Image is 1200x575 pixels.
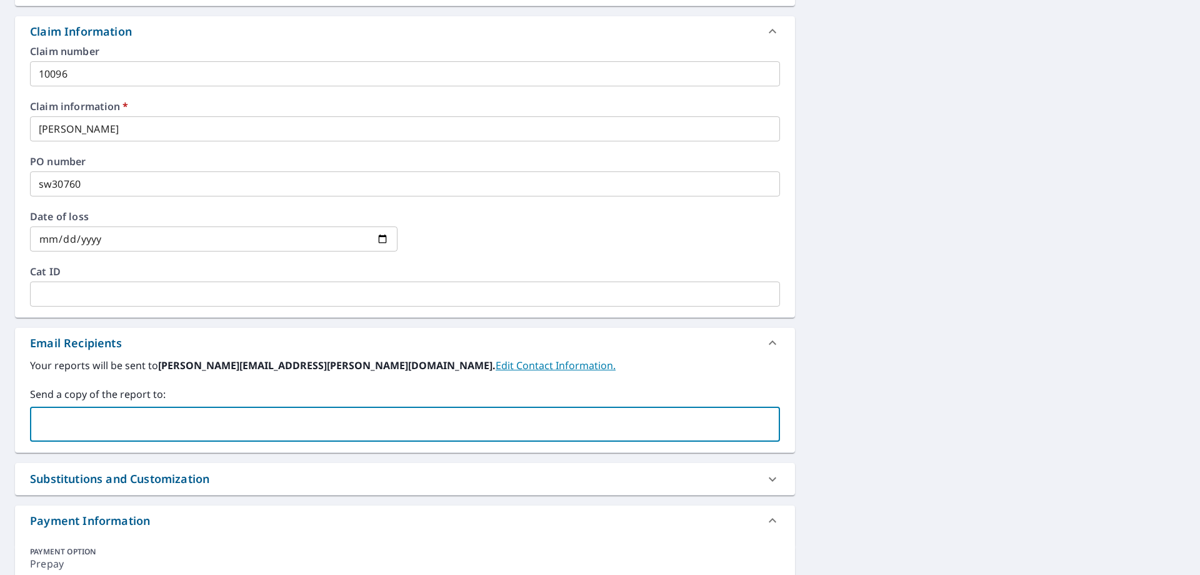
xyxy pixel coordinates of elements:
[15,16,795,46] div: Claim Information
[30,512,150,529] div: Payment Information
[30,46,780,56] label: Claim number
[30,358,780,373] label: Your reports will be sent to
[30,335,122,352] div: Email Recipients
[30,23,132,40] div: Claim Information
[30,471,209,487] div: Substitutions and Customization
[15,328,795,358] div: Email Recipients
[496,359,616,372] a: EditContactInfo
[30,101,780,111] label: Claim information
[30,156,780,166] label: PO number
[158,359,496,372] b: [PERSON_NAME][EMAIL_ADDRESS][PERSON_NAME][DOMAIN_NAME].
[30,267,780,277] label: Cat ID
[15,506,795,536] div: Payment Information
[30,546,780,557] div: PAYMENT OPTION
[15,463,795,495] div: Substitutions and Customization
[30,211,397,221] label: Date of loss
[30,387,780,402] label: Send a copy of the report to:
